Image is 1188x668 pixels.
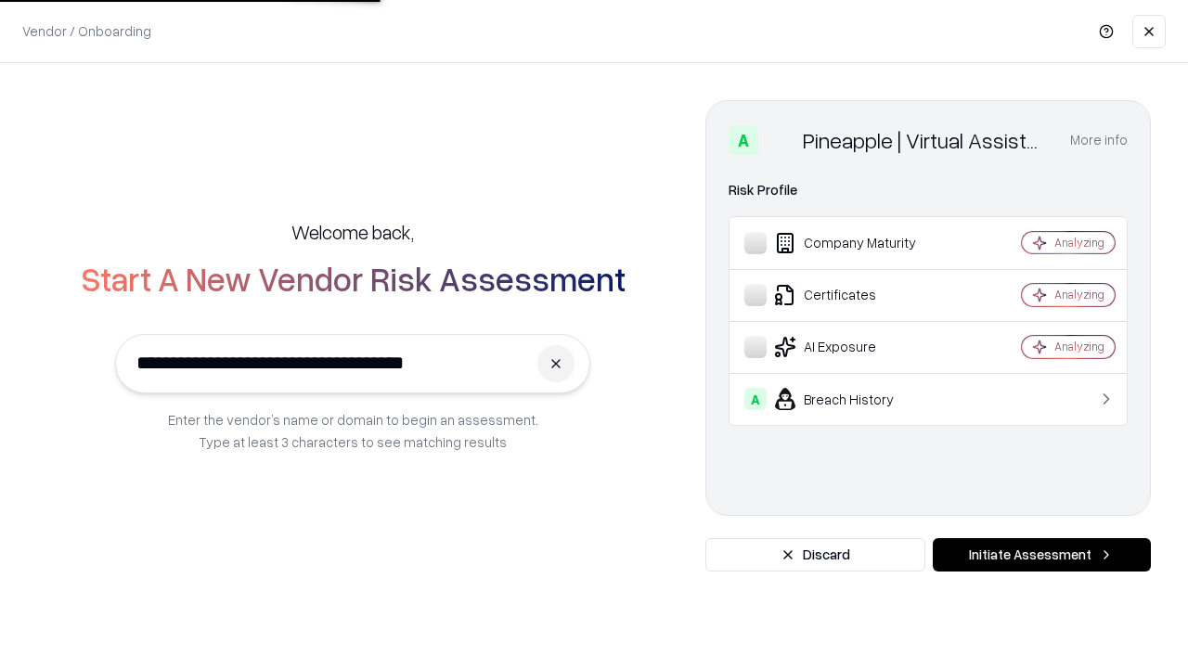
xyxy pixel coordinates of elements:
[81,260,626,297] h2: Start A New Vendor Risk Assessment
[803,125,1048,155] div: Pineapple | Virtual Assistant Agency
[766,125,795,155] img: Pineapple | Virtual Assistant Agency
[744,336,966,358] div: AI Exposure
[705,538,925,572] button: Discard
[1054,287,1104,302] div: Analyzing
[729,179,1128,201] div: Risk Profile
[1054,235,1104,250] div: Analyzing
[1070,123,1128,157] button: More info
[744,232,966,254] div: Company Maturity
[933,538,1151,572] button: Initiate Assessment
[744,388,767,410] div: A
[291,219,414,245] h5: Welcome back,
[22,21,151,41] p: Vendor / Onboarding
[729,125,758,155] div: A
[168,408,538,453] p: Enter the vendor’s name or domain to begin an assessment. Type at least 3 characters to see match...
[1054,339,1104,354] div: Analyzing
[744,284,966,306] div: Certificates
[744,388,966,410] div: Breach History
